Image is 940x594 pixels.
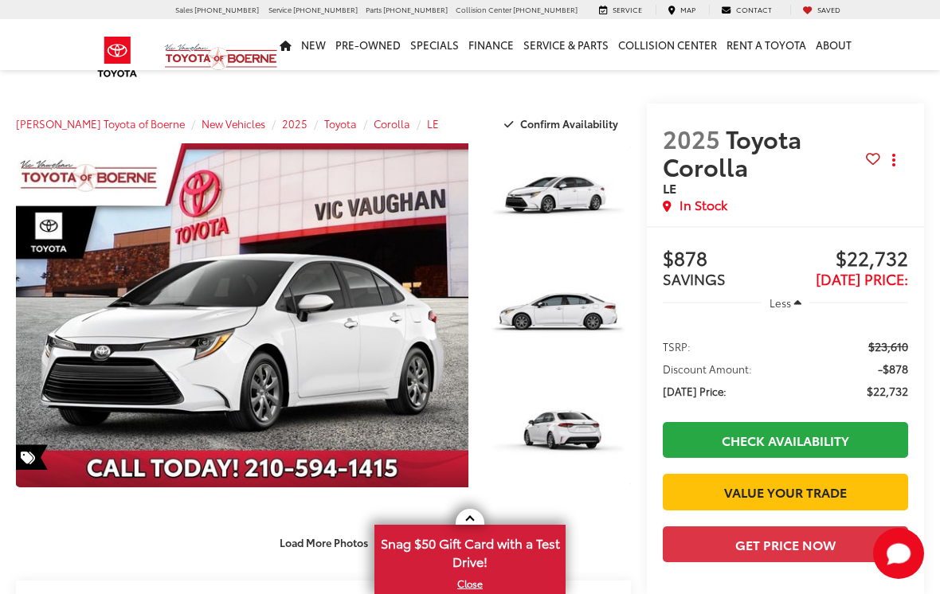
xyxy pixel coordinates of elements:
[293,4,358,14] span: [PHONE_NUMBER]
[663,474,908,510] a: Value Your Trade
[663,422,908,458] a: Check Availability
[427,116,439,131] a: LE
[11,143,472,488] img: 2025 Toyota Corolla LE
[486,143,631,252] a: Expand Photo 1
[194,4,259,14] span: [PHONE_NUMBER]
[663,383,727,399] span: [DATE] Price:
[164,43,278,71] img: Vic Vaughan Toyota of Boerne
[520,116,618,131] span: Confirm Availability
[811,19,856,70] a: About
[873,528,924,579] button: Toggle Chat Window
[785,248,908,272] span: $22,732
[587,5,654,15] a: Service
[366,4,382,14] span: Parts
[613,19,722,70] a: Collision Center
[880,147,908,174] button: Actions
[519,19,613,70] a: Service & Parts: Opens in a new tab
[374,116,410,131] a: Corolla
[663,526,908,562] button: Get Price Now
[680,4,695,14] span: Map
[376,526,564,575] span: Snag $50 Gift Card with a Test Drive!
[464,19,519,70] a: Finance
[663,121,801,183] span: Toyota Corolla
[484,377,633,489] img: 2025 Toyota Corolla LE
[486,261,631,370] a: Expand Photo 2
[722,19,811,70] a: Rent a Toyota
[663,338,691,354] span: TSRP:
[513,4,578,14] span: [PHONE_NUMBER]
[405,19,464,70] a: Specials
[736,4,772,14] span: Contact
[88,31,147,83] img: Toyota
[663,361,752,377] span: Discount Amount:
[16,444,48,470] span: Special
[383,4,448,14] span: [PHONE_NUMBER]
[484,260,633,371] img: 2025 Toyota Corolla LE
[175,4,193,14] span: Sales
[268,4,292,14] span: Service
[324,116,357,131] a: Toyota
[331,19,405,70] a: Pre-Owned
[762,288,809,317] button: Less
[892,154,895,166] span: dropdown dots
[268,528,379,556] button: Load More Photos
[656,5,707,15] a: Map
[663,268,726,289] span: SAVINGS
[613,4,642,14] span: Service
[873,528,924,579] svg: Start Chat
[275,19,296,70] a: Home
[680,196,727,214] span: In Stock
[296,19,331,70] a: New
[770,295,791,310] span: Less
[790,5,852,15] a: My Saved Vehicles
[816,268,908,289] span: [DATE] Price:
[16,143,468,487] a: Expand Photo 0
[878,361,908,377] span: -$878
[868,338,908,354] span: $23,610
[282,116,307,131] a: 2025
[16,116,185,131] a: [PERSON_NAME] Toyota of Boerne
[663,178,676,197] span: LE
[456,4,511,14] span: Collision Center
[495,110,632,138] button: Confirm Availability
[663,248,785,272] span: $878
[817,4,840,14] span: Saved
[202,116,265,131] a: New Vehicles
[867,383,908,399] span: $22,732
[486,379,631,488] a: Expand Photo 3
[709,5,784,15] a: Contact
[663,121,720,155] span: 2025
[484,143,633,254] img: 2025 Toyota Corolla LE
